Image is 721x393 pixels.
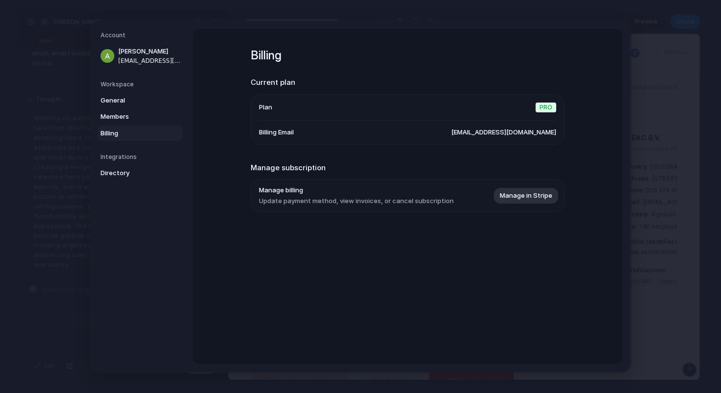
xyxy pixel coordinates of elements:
[106,266,139,276] span: Fair Trade
[98,109,183,125] a: Members
[223,161,246,169] strong: Phone:
[32,199,49,207] strong: Size:
[211,354,301,377] button: 🚫 Mark as Separate
[414,173,555,183] div: [EMAIL_ADDRESS][DOMAIN_NAME]
[307,227,321,234] strong: GLN:
[251,77,565,88] h2: Current plan
[24,354,126,377] button: 🔀 Merge Organizations
[223,199,239,207] strong: Size:
[101,31,183,40] h5: Account
[78,8,140,15] span: Compliance overview
[418,215,476,223] strong: Public Identifiers:
[425,117,555,126] div: Source: Import CSV • Updated: [DATE]
[118,56,181,65] span: [EMAIL_ADDRESS][DOMAIN_NAME]
[227,237,247,244] strong: SEDEX:
[98,93,183,108] a: General
[233,105,389,114] h4: European Agriculture Consortium B.V.
[32,173,198,183] div: [EMAIL_ADDRESS][DOMAIN_NAME]
[418,227,434,234] strong: GGN:
[307,236,386,245] div: IFS-789012
[414,185,555,195] div: Agricultural Services
[223,186,252,194] strong: Industry:
[259,128,294,137] span: Billing Email
[223,185,389,195] div: Sustainable Agriculture
[259,266,295,276] span: EU Organic
[411,52,472,62] div: 10 duplicates found
[32,161,56,169] strong: Phone:
[223,136,251,144] strong: Country:
[223,266,257,276] span: GlobalGAP
[223,198,389,208] div: 200 employees
[251,162,565,174] h2: Manage subscription
[205,8,231,15] span: Products
[32,173,53,181] strong: Email:
[251,47,565,64] h1: Billing
[24,59,68,70] span: Organization
[101,112,163,122] span: Members
[116,227,130,234] strong: GLN:
[223,148,389,157] div: [STREET_ADDRESS]
[451,256,478,265] span: Organic
[290,7,324,14] span: Documents
[223,255,271,262] strong: Certifications:
[101,96,163,105] span: General
[101,80,183,89] h5: Workspace
[414,161,438,169] strong: Phone:
[414,148,445,156] strong: Address:
[259,103,272,112] span: Plan
[227,215,284,223] strong: Public Identifiers:
[146,26,224,33] span: Sustainability assessment
[101,153,183,161] h5: Integrations
[451,128,556,137] span: [EMAIL_ADDRESS][DOMAIN_NAME]
[36,226,114,235] div: 4049928000002
[36,227,51,234] strong: GGN:
[414,256,449,265] span: GlobalGAP
[414,148,555,157] div: [STREET_ADDRESS]
[35,26,77,33] span: Requirements
[32,186,62,194] strong: Industry:
[425,105,555,114] h4: EAC B.V.
[35,8,67,15] span: Dashboard
[32,255,80,262] strong: Certifications:
[414,186,444,194] strong: Industry:
[116,226,194,235] div: 8712345678901
[414,136,443,144] strong: Country:
[414,198,555,208] div: 180 employees
[414,245,463,253] strong: Certifications:
[223,173,243,181] strong: Email:
[36,215,94,223] strong: Public Identifiers:
[98,165,183,181] a: Directory
[69,266,104,276] span: Organic EU
[223,135,389,145] div: [GEOGRAPHIC_DATA]
[24,79,472,89] h4: Compare and select the correct version:
[223,148,253,156] strong: Address:
[132,354,206,377] button: ⏭ Skip for Now
[32,148,198,157] div: [STREET_ADDRESS][GEOGRAPHIC_DATA]
[494,188,558,204] button: Manage in Stripe
[24,43,177,55] h3: European Agriculture Consortium
[414,173,435,181] strong: Email:
[43,105,198,114] h4: European Agriculture Consortium
[36,236,114,245] div: ZC12345678
[8,11,27,30] img: Agriplace
[307,226,386,235] div: 8712345678901
[101,129,163,138] span: Billing
[32,135,198,145] div: [GEOGRAPHIC_DATA]
[259,196,454,206] span: Update payment method, view invoices, or cancel subscription
[500,191,552,201] span: Manage in Stripe
[32,160,198,170] div: [PHONE_NUMBER]
[32,198,198,208] div: 150-300 employees
[307,237,318,244] strong: IFS:
[227,236,305,245] div: ZC12345678
[98,44,183,68] a: [PERSON_NAME][EMAIL_ADDRESS][DOMAIN_NAME]
[118,47,181,56] span: [PERSON_NAME]
[414,160,555,170] div: 020 123 4567
[36,237,57,244] strong: SEDEX:
[96,26,134,33] span: Lab analyses
[243,7,271,14] span: Requests
[233,117,389,126] div: Source: Partner Database • Updated: [DATE]
[152,8,193,15] span: Organisations
[414,199,431,207] strong: Size:
[98,126,183,141] a: Billing
[101,168,163,178] span: Directory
